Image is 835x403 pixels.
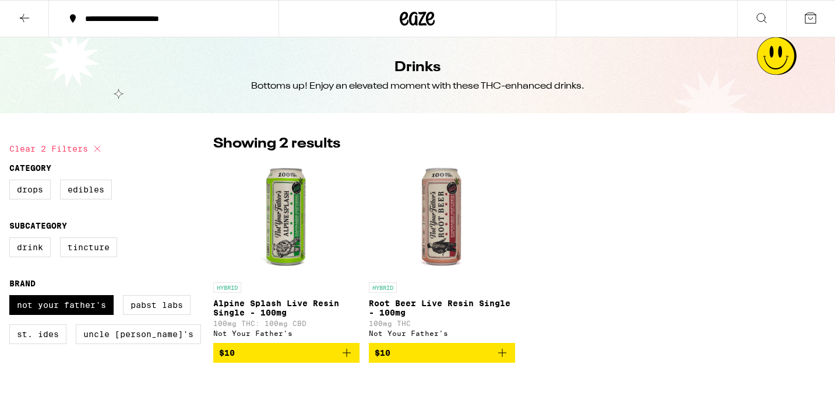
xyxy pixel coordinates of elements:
[228,160,344,276] img: Not Your Father's - Alpine Splash Live Resin Single - 100mg
[76,324,201,344] label: Uncle [PERSON_NAME]'s
[369,330,515,337] div: Not Your Father's
[369,282,397,293] p: HYBRID
[213,343,360,363] button: Add to bag
[213,330,360,337] div: Not Your Father's
[123,295,191,315] label: Pabst Labs
[9,163,51,173] legend: Category
[251,80,584,93] div: Bottoms up! Enjoy an elevated moment with these THC-enhanced drinks.
[60,237,117,257] label: Tincture
[213,299,360,317] p: Alpine Splash Live Resin Single - 100mg
[383,160,500,276] img: Not Your Father's - Root Beer Live Resin Single - 100mg
[369,299,515,317] p: Root Beer Live Resin Single - 100mg
[9,180,51,199] label: Drops
[9,134,104,163] button: Clear 2 filters
[213,134,340,154] p: Showing 2 results
[375,348,390,358] span: $10
[369,320,515,327] p: 100mg THC
[9,221,67,230] legend: Subcategory
[213,282,241,293] p: HYBRID
[213,160,360,343] a: Open page for Alpine Splash Live Resin Single - 100mg from Not Your Father's
[9,237,51,257] label: Drink
[60,180,112,199] label: Edibles
[9,279,36,288] legend: Brand
[9,295,114,315] label: Not Your Father's
[369,343,515,363] button: Add to bag
[9,324,66,344] label: St. Ides
[394,58,441,78] h1: Drinks
[369,160,515,343] a: Open page for Root Beer Live Resin Single - 100mg from Not Your Father's
[219,348,235,358] span: $10
[213,320,360,327] p: 100mg THC: 100mg CBD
